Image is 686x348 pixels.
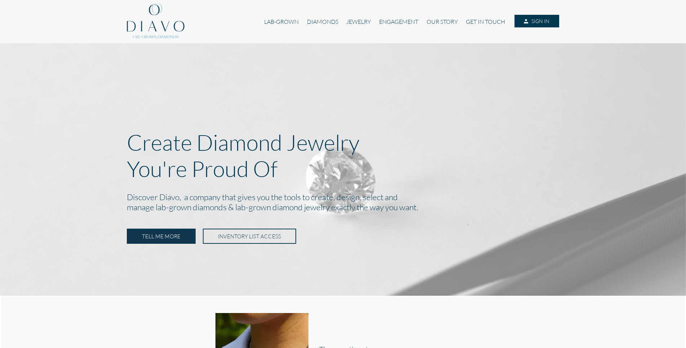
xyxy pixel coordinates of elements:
[127,129,559,182] p: Create Diamond Jewelry You're Proud Of
[260,15,303,28] a: LAB-GROWN
[127,190,559,215] h2: Discover Diavo, a company that gives you the tools to create, design, select and manage lab-grown...
[127,229,196,244] a: TELL ME MORE
[375,15,422,28] a: ENGAGEMENT
[423,15,462,28] a: OUR STORY
[514,15,559,28] a: SIGN IN
[462,15,509,28] a: GET IN TOUCH
[203,229,296,244] a: INVENTORY LIST ACCESS
[303,15,342,28] a: DIAMONDS
[342,15,375,28] a: JEWELRY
